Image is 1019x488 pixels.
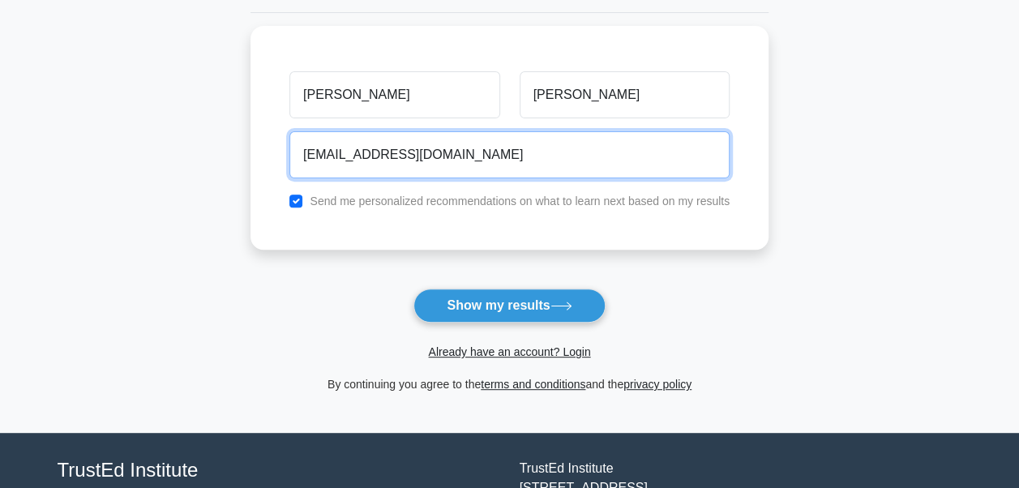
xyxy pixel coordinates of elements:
button: Show my results [413,289,605,323]
input: Email [289,131,730,178]
label: Send me personalized recommendations on what to learn next based on my results [310,195,730,208]
input: First name [289,71,499,118]
div: By continuing you agree to the and the [241,375,778,394]
a: terms and conditions [481,378,585,391]
input: Last name [520,71,730,118]
h4: TrustEd Institute [58,459,500,482]
a: Already have an account? Login [428,345,590,358]
a: privacy policy [623,378,691,391]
